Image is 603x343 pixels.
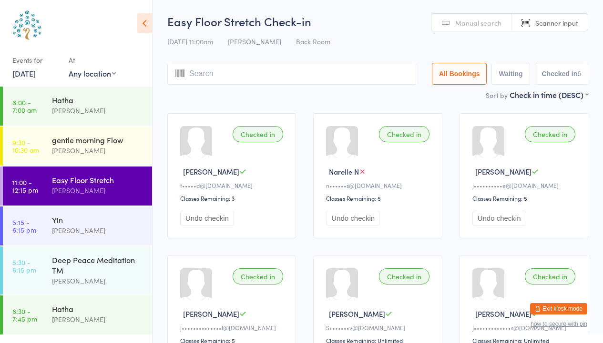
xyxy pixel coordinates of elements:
div: Checked in [379,268,429,284]
a: 6:30 -7:45 pmHatha[PERSON_NAME] [3,295,152,334]
div: Any location [69,68,116,78]
a: 9:30 -10:30 amgentle morning Flow[PERSON_NAME] [3,127,152,166]
div: [PERSON_NAME] [52,275,144,286]
div: [PERSON_NAME] [52,314,144,325]
time: 6:00 - 7:00 am [12,98,37,114]
a: 5:30 -6:15 pmDeep Peace Meditation TM[PERSON_NAME] [3,246,152,294]
button: Checked in6 [535,63,589,85]
div: j••••••••••e@[DOMAIN_NAME] [472,181,578,189]
div: t•••••d@[DOMAIN_NAME] [180,181,286,189]
div: At [69,52,116,68]
div: [PERSON_NAME] [52,185,144,196]
button: Undo checkin [326,211,380,225]
time: 6:30 - 7:45 pm [12,307,37,323]
a: [DATE] [12,68,36,78]
h2: Easy Floor Stretch Check-in [167,13,588,29]
button: All Bookings [432,63,487,85]
div: Events for [12,52,59,68]
time: 5:30 - 6:15 pm [12,258,36,274]
span: Scanner input [535,18,578,28]
span: [DATE] 11:00am [167,37,213,46]
button: Waiting [491,63,530,85]
div: Deep Peace Meditation TM [52,255,144,275]
div: Hatha [52,95,144,105]
div: [PERSON_NAME] [52,225,144,236]
div: [PERSON_NAME] [52,145,144,156]
span: [PERSON_NAME] [183,167,239,176]
span: Manual search [455,18,501,28]
button: how to secure with pin [531,321,587,327]
span: Narelle N [329,167,359,176]
div: Yin [52,215,144,225]
a: 6:00 -7:00 amHatha[PERSON_NAME] [3,87,152,126]
time: 5:15 - 6:15 pm [12,218,36,234]
span: [PERSON_NAME] [329,309,385,319]
time: 11:00 - 12:15 pm [12,178,38,194]
input: Search [167,63,416,85]
div: Check in time (DESC) [510,89,588,100]
button: Undo checkin [472,211,526,225]
div: S•••••••v@[DOMAIN_NAME] [326,323,432,332]
a: 5:15 -6:15 pmYin[PERSON_NAME] [3,206,152,245]
button: Exit kiosk mode [530,303,587,314]
img: Australian School of Meditation & Yoga [10,7,45,43]
div: j•••••••••••••s@[DOMAIN_NAME] [472,323,578,332]
span: [PERSON_NAME] [183,309,239,319]
div: Easy Floor Stretch [52,175,144,185]
div: Checked in [233,126,283,142]
time: 9:30 - 10:30 am [12,138,39,154]
span: [PERSON_NAME] [475,167,531,176]
span: [PERSON_NAME] [475,309,531,319]
a: 11:00 -12:15 pmEasy Floor Stretch[PERSON_NAME] [3,167,152,206]
div: j••••••••••••••l@[DOMAIN_NAME] [180,323,286,332]
div: [PERSON_NAME] [52,105,144,116]
div: gentle morning Flow [52,135,144,145]
div: n••••••s@[DOMAIN_NAME] [326,181,432,189]
span: Back Room [296,37,330,46]
div: Checked in [233,268,283,284]
div: Classes Remaining: 5 [326,194,432,202]
div: Checked in [525,268,575,284]
div: Classes Remaining: 3 [180,194,286,202]
div: 6 [577,70,581,78]
div: Classes Remaining: 5 [472,194,578,202]
button: Undo checkin [180,211,234,225]
div: Checked in [525,126,575,142]
div: Hatha [52,304,144,314]
div: Checked in [379,126,429,142]
span: [PERSON_NAME] [228,37,281,46]
label: Sort by [486,90,508,100]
